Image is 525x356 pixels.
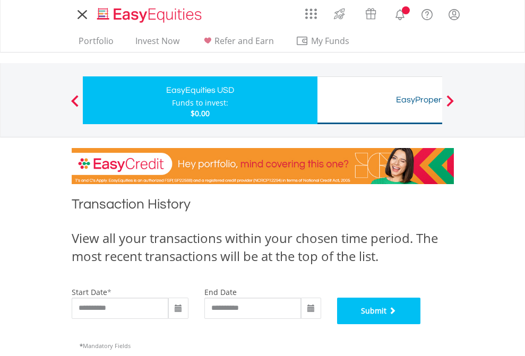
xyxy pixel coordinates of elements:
[93,3,206,24] a: Home page
[72,287,107,297] label: start date
[337,298,421,324] button: Submit
[80,342,131,350] span: Mandatory Fields
[441,3,468,26] a: My Profile
[74,36,118,52] a: Portfolio
[331,5,348,22] img: thrive-v2.svg
[172,98,228,108] div: Funds to invest:
[131,36,184,52] a: Invest Now
[440,100,461,111] button: Next
[296,34,365,48] span: My Funds
[95,6,206,24] img: EasyEquities_Logo.png
[72,229,454,266] div: View all your transactions within your chosen time period. The most recent transactions will be a...
[64,100,85,111] button: Previous
[362,5,380,22] img: vouchers-v2.svg
[386,3,414,24] a: Notifications
[355,3,386,22] a: Vouchers
[72,195,454,219] h1: Transaction History
[197,36,278,52] a: Refer and Earn
[298,3,324,20] a: AppsGrid
[305,8,317,20] img: grid-menu-icon.svg
[214,35,274,47] span: Refer and Earn
[204,287,237,297] label: end date
[191,108,210,118] span: $0.00
[72,148,454,184] img: EasyCredit Promotion Banner
[89,83,311,98] div: EasyEquities USD
[414,3,441,24] a: FAQ's and Support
